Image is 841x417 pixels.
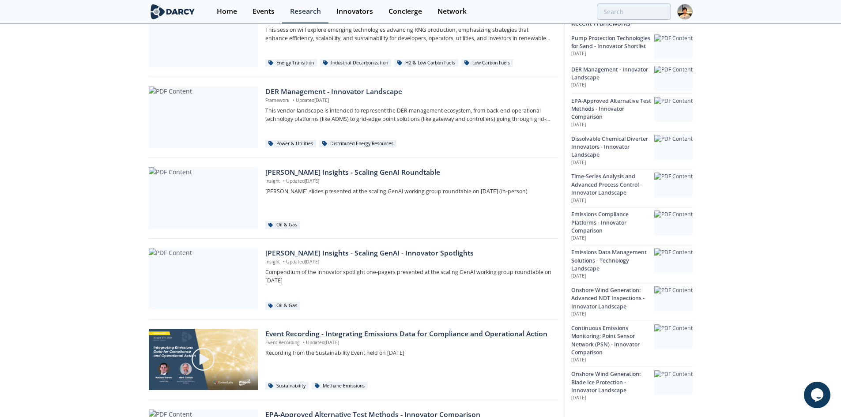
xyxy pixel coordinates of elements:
p: [DATE] [571,357,654,364]
div: Low Carbon Fuels [461,59,513,67]
p: [DATE] [571,235,654,242]
div: Research [290,8,321,15]
div: Oil & Gas [265,221,300,229]
div: Oil & Gas [265,302,300,310]
div: Dissolvable Chemical Diverter Innovators - Innovator Landscape [571,135,654,159]
div: Time-Series Analysis and Advanced Process Control - Innovator Landscape [571,173,654,197]
a: DER Management - Innovator Landscape [DATE] PDF Content [571,62,693,94]
p: [DATE] [571,273,654,280]
div: DER Management - Innovator Landscape [265,86,552,97]
img: play-chapters-gray.svg [191,347,215,372]
div: Event Recording - Integrating Emissions Data for Compliance and Operational Action [265,329,552,339]
a: Emissions Data Management Solutions - Technology Landscape [DATE] PDF Content [571,245,693,283]
a: Dissolvable Chemical Diverter Innovators - Innovator Landscape [DATE] PDF Content [571,131,693,169]
a: PDF Content [PERSON_NAME] Insights - Scaling GenAI Roundtable Insight •Updated[DATE] [PERSON_NAME... [149,167,558,229]
div: DER Management - Innovator Landscape [571,66,654,82]
p: [DATE] [571,159,654,166]
a: Continuous Emissions Monitoring: Point Sensor Network (PSN) - Innovator Comparison [DATE] PDF Con... [571,321,693,367]
div: H2 & Low Carbon Fuels [394,59,458,67]
div: Onshore Wind Generation: Advanced NDT Inspections - Innovator Landscape [571,286,654,311]
p: [DATE] [571,82,654,89]
div: Energy Transition [265,59,317,67]
p: Event Recording Updated [DATE] [265,339,552,346]
p: [DATE] [571,394,654,402]
p: [PERSON_NAME] slides presented at the scaling GenAI working group roundtable on [DATE] (in-person) [265,188,552,195]
div: Methane Emissions [312,382,368,390]
div: Innovators [336,8,373,15]
div: Power & Utilities [265,140,316,148]
div: Continuous Emissions Monitoring: Point Sensor Network (PSN) - Innovator Comparison [571,324,654,357]
p: Compendium of the innovator spotlight one-pagers presented at the scaling GenAI working group rou... [265,268,552,285]
div: Home [217,8,237,15]
a: Emissions Compliance Platforms - Innovator Comparison [DATE] PDF Content [571,207,693,245]
span: • [281,178,286,184]
div: Events [253,8,275,15]
div: Pump Protection Technologies for Sand - Innovator Shortlist [571,34,654,51]
iframe: chat widget [804,382,832,408]
a: PDF Content [PERSON_NAME] Insights - Scaling GenAI - Innovator Spotlights Insight •Updated[DATE] ... [149,248,558,310]
p: Framework Updated [DATE] [265,97,552,104]
p: [DATE] [571,121,654,128]
a: Onshore Wind Generation: Advanced NDT Inspections - Innovator Landscape [DATE] PDF Content [571,283,693,321]
p: [DATE] [571,311,654,318]
a: PDF Content [PERSON_NAME] Insights - Enhancing RNG innovation Insight •Updated[DATE] This session... [149,6,558,68]
img: Video Content [149,329,258,390]
input: Advanced Search [597,4,671,20]
p: This vendor landscape is intended to represent the DER management ecosystem, from back-end operat... [265,107,552,123]
img: Profile [677,4,693,19]
div: Sustainability [265,382,309,390]
p: Insight Updated [DATE] [265,178,552,185]
div: Industrial Decarbonization [320,59,391,67]
p: Insight Updated [DATE] [265,259,552,266]
a: PDF Content DER Management - Innovator Landscape Framework •Updated[DATE] This vendor landscape i... [149,86,558,148]
div: Network [437,8,467,15]
p: This session will explore emerging technologies advancing RNG production, emphasizing strategies ... [265,26,552,42]
a: Onshore Wind Generation: Blade Ice Protection - Innovator Landscape [DATE] PDF Content [571,367,693,405]
span: • [291,97,296,103]
div: [PERSON_NAME] Insights - Scaling GenAI - Innovator Spotlights [265,248,552,259]
p: [DATE] [571,197,654,204]
div: Onshore Wind Generation: Blade Ice Protection - Innovator Landscape [571,370,654,394]
p: Recording from the Sustainability Event held on [DATE] [265,349,552,357]
div: Distributed Energy Resources [319,140,396,148]
a: Time-Series Analysis and Advanced Process Control - Innovator Landscape [DATE] PDF Content [571,169,693,207]
a: EPA-Approved Alternative Test Methods - Innovator Comparison [DATE] PDF Content [571,94,693,131]
img: logo-wide.svg [149,4,197,19]
div: Emissions Compliance Platforms - Innovator Comparison [571,210,654,235]
p: [DATE] [571,50,654,57]
div: Concierge [388,8,422,15]
div: [PERSON_NAME] Insights - Scaling GenAI Roundtable [265,167,552,178]
span: • [301,339,306,346]
span: • [281,259,286,265]
a: Video Content Event Recording - Integrating Emissions Data for Compliance and Operational Action ... [149,329,558,391]
div: EPA-Approved Alternative Test Methods - Innovator Comparison [571,97,654,121]
a: Pump Protection Technologies for Sand - Innovator Shortlist [DATE] PDF Content [571,31,693,62]
div: Emissions Data Management Solutions - Technology Landscape [571,248,654,273]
